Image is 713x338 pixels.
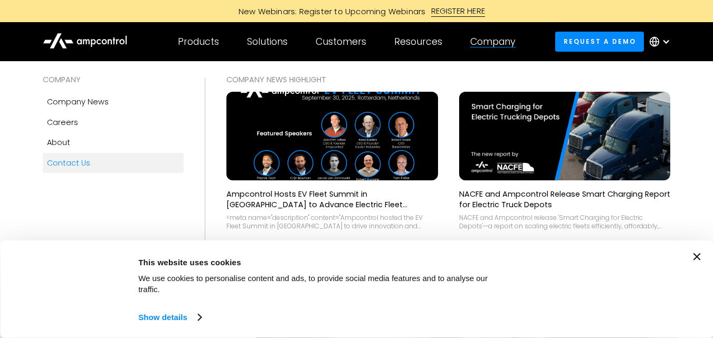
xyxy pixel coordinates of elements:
div: Products [178,36,219,47]
div: Company news [47,96,109,108]
div: Customers [316,36,366,47]
p: NACFE and Ampcontrol Release Smart Charging Report for Electric Truck Depots [459,189,670,210]
div: <meta name="description" content="Ampcontrol hosted the EV Fleet Summit in [GEOGRAPHIC_DATA] to d... [226,214,438,230]
div: Contact Us [47,157,90,169]
div: COMPANY [43,74,184,85]
div: Company [470,36,516,47]
button: Close banner [693,253,700,260]
div: Resources [394,36,442,47]
div: New Webinars: Register to Upcoming Webinars [228,6,431,17]
div: Solutions [247,36,288,47]
div: About [47,137,70,148]
a: Company news [43,92,184,112]
a: Show details [138,310,201,325]
a: Careers [43,112,184,132]
span: We use cookies to personalise content and ads, to provide social media features and to analyse ou... [138,274,488,294]
div: COMPANY NEWS Highlight [226,74,670,85]
div: NACFE and Ampcontrol release 'Smart Charging for Electric Depots'—a report on scaling electric fl... [459,214,670,230]
div: This website uses cookies [138,256,510,268]
button: Okay [522,253,673,284]
p: Ampcontrol Hosts EV Fleet Summit in [GEOGRAPHIC_DATA] to Advance Electric Fleet Management in [GE... [226,189,438,210]
a: Request a demo [555,32,644,51]
div: REGISTER HERE [431,5,486,17]
a: About [43,132,184,152]
a: Contact Us [43,153,184,173]
a: New Webinars: Register to Upcoming WebinarsREGISTER HERE [119,5,594,17]
div: Careers [47,117,78,128]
